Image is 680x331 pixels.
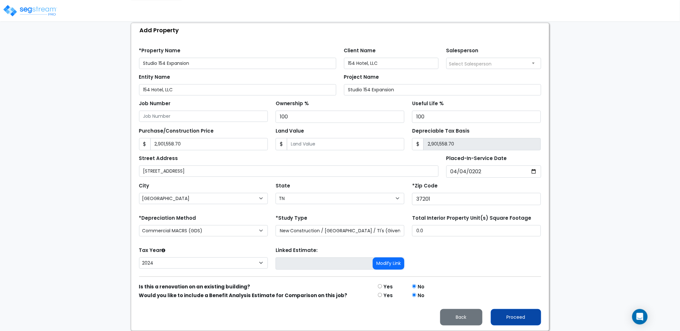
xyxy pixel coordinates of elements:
strong: Would you like to include a Benefit Analysis Estimate for Comparison on this job? [139,292,348,299]
input: Ownership % [276,111,404,123]
label: Street Address [139,155,178,162]
span: Select Salesperson [449,61,492,67]
label: Project Name [344,74,379,81]
label: No [418,292,424,299]
label: *Property Name [139,47,181,55]
label: Job Number [139,100,171,107]
span: $ [412,138,424,150]
img: logo_pro_r.png [3,4,57,17]
div: Open Intercom Messenger [632,309,648,325]
label: Yes [383,292,393,299]
input: Purchase or Construction Price [150,138,268,150]
input: Project Name [344,84,541,95]
label: Purchase/Construction Price [139,127,214,135]
button: Proceed [491,309,541,326]
label: Yes [383,283,393,291]
label: State [276,182,290,190]
input: Client Name [344,58,439,69]
label: Linked Estimate: [276,247,318,254]
a: Back [435,313,488,321]
label: Tax Year [139,247,166,254]
label: City [139,182,149,190]
label: *Depreciation Method [139,215,196,222]
label: Entity Name [139,74,170,81]
div: Add Property [135,23,549,37]
label: Placed-In-Service Date [446,155,507,162]
label: No [418,283,424,291]
input: 0.00 [423,138,541,150]
button: Modify Link [373,257,404,270]
span: $ [139,138,151,150]
label: *Study Type [276,215,308,222]
label: Ownership % [276,100,309,107]
label: Client Name [344,47,376,55]
input: Entity Name [139,84,336,95]
strong: Is this a renovation on an existing building? [139,283,250,290]
label: Useful Life % [412,100,444,107]
input: Useful Life % [412,111,541,123]
input: Street Address [139,165,439,177]
label: Salesperson [446,47,479,55]
label: *Zip Code [412,182,438,190]
input: Zip Code [412,193,541,205]
span: $ [276,138,287,150]
input: Job Number [139,111,268,122]
label: Total Interior Property Unit(s) Square Footage [412,215,531,222]
button: Back [440,309,482,326]
label: Land Value [276,127,304,135]
input: Property Name [139,58,336,69]
input: Land Value [287,138,404,150]
input: total square foot [412,225,541,236]
label: Depreciable Tax Basis [412,127,470,135]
